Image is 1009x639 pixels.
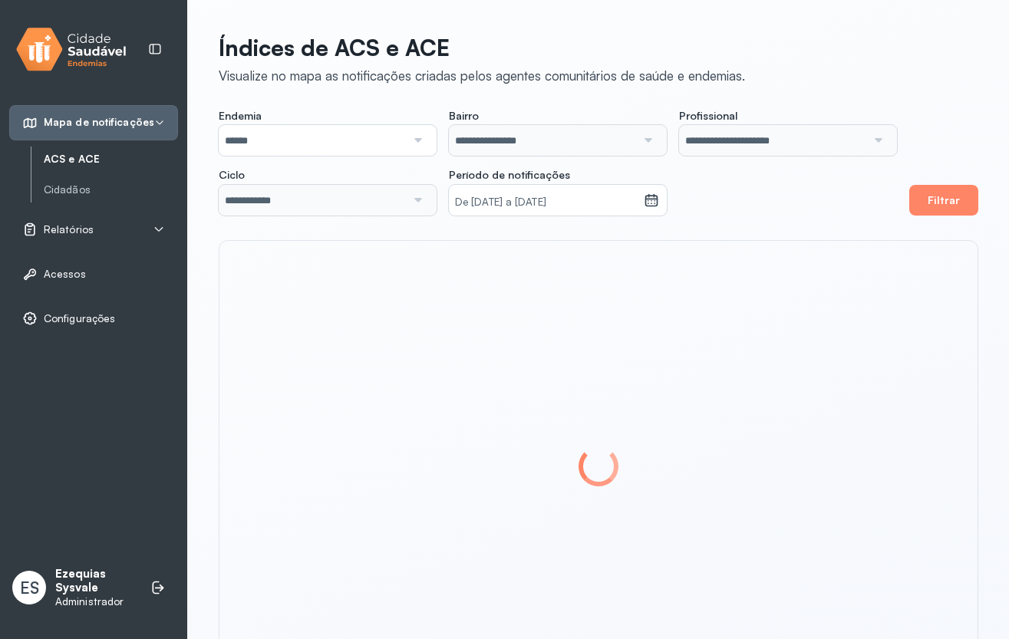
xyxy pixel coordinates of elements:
[44,268,86,281] span: Acessos
[909,185,978,216] button: Filtrar
[219,168,245,182] span: Ciclo
[219,34,745,61] p: Índices de ACS e ACE
[44,223,94,236] span: Relatórios
[219,109,262,123] span: Endemia
[455,195,638,210] small: De [DATE] a [DATE]
[44,180,178,199] a: Cidadãos
[44,150,178,169] a: ACS e ACE
[44,312,115,325] span: Configurações
[44,153,178,166] a: ACS e ACE
[449,109,479,123] span: Bairro
[22,266,165,282] a: Acessos
[44,116,154,129] span: Mapa de notificações
[44,183,178,196] a: Cidadãos
[55,595,135,608] p: Administrador
[679,109,737,123] span: Profissional
[22,311,165,326] a: Configurações
[55,567,135,596] p: Ezequias Sysvale
[219,68,745,84] div: Visualize no mapa as notificações criadas pelos agentes comunitários de saúde e endemias.
[449,168,570,182] span: Período de notificações
[20,578,39,598] span: ES
[16,25,127,74] img: logo.svg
